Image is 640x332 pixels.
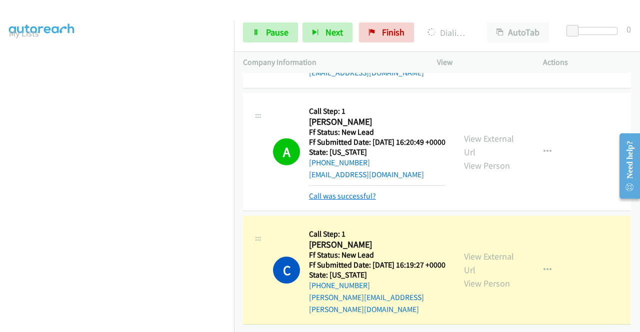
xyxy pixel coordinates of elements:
[309,106,445,116] h5: Call Step: 1
[464,133,514,158] a: View External Url
[464,251,514,276] a: View External Url
[309,158,370,167] a: [PHONE_NUMBER]
[543,56,631,68] p: Actions
[309,147,445,157] h5: State: [US_STATE]
[243,56,419,68] p: Company Information
[309,116,442,128] h2: [PERSON_NAME]
[309,293,424,314] a: [PERSON_NAME][EMAIL_ADDRESS][PERSON_NAME][DOMAIN_NAME]
[309,229,446,239] h5: Call Step: 1
[487,22,549,42] button: AutoTab
[273,257,300,284] h1: C
[611,126,640,206] iframe: Resource Center
[309,68,424,77] a: [EMAIL_ADDRESS][DOMAIN_NAME]
[325,26,343,38] span: Next
[309,137,445,147] h5: Ff Submitted Date: [DATE] 16:20:49 +0000
[359,22,414,42] a: Finish
[243,22,298,42] a: Pause
[626,22,631,36] div: 0
[309,239,442,251] h2: [PERSON_NAME]
[309,260,446,270] h5: Ff Submitted Date: [DATE] 16:19:27 +0000
[309,270,446,280] h5: State: [US_STATE]
[302,22,352,42] button: Next
[464,278,510,289] a: View Person
[571,27,617,35] div: Delay between calls (in seconds)
[309,127,445,137] h5: Ff Status: New Lead
[309,170,424,179] a: [EMAIL_ADDRESS][DOMAIN_NAME]
[427,26,469,39] p: Dialing [PERSON_NAME]
[437,56,525,68] p: View
[309,281,370,290] a: [PHONE_NUMBER]
[309,250,446,260] h5: Ff Status: New Lead
[9,27,39,39] a: My Lists
[464,160,510,171] a: View Person
[382,26,404,38] span: Finish
[309,191,376,201] a: Call was successful?
[266,26,288,38] span: Pause
[273,138,300,165] h1: A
